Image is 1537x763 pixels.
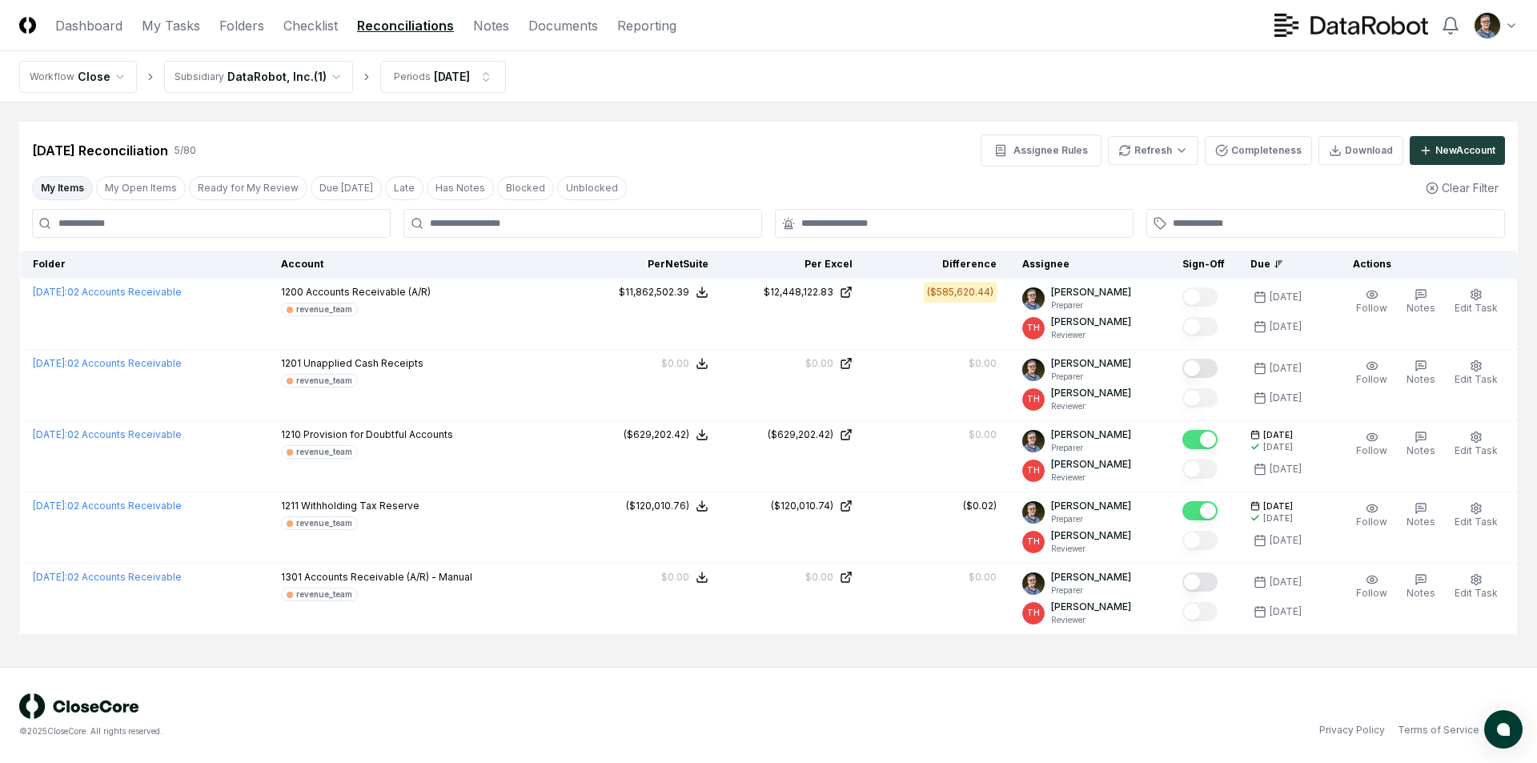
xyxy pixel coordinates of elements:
th: Assignee [1009,251,1170,279]
div: revenue_team [296,375,352,387]
span: Notes [1407,587,1435,599]
div: [DATE] [1270,462,1302,476]
button: My Items [32,176,93,200]
a: Terms of Service [1398,723,1479,737]
button: Mark complete [1182,460,1218,479]
th: Folder [20,251,269,279]
div: Due [1250,257,1314,271]
span: [DATE] : [33,571,67,583]
div: Actions [1340,257,1505,271]
button: Mark complete [1182,359,1218,378]
a: Checklist [283,16,338,35]
button: Follow [1353,285,1391,319]
button: Mark complete [1182,602,1218,621]
button: Refresh [1108,136,1198,165]
div: revenue_team [296,588,352,600]
div: $0.00 [969,356,997,371]
div: [DATE] [1263,441,1293,453]
p: [PERSON_NAME] [1051,315,1131,329]
div: [DATE] Reconciliation [32,141,168,160]
button: Mark complete [1182,430,1218,449]
a: $12,448,122.83 [734,285,853,299]
a: [DATE]:02 Accounts Receivable [33,428,182,440]
img: DataRobot logo [1274,14,1428,37]
button: Mark complete [1182,287,1218,307]
p: Preparer [1051,584,1131,596]
nav: breadcrumb [19,61,506,93]
div: $0.00 [661,356,689,371]
button: Notes [1403,428,1439,461]
span: Notes [1407,373,1435,385]
button: Periods[DATE] [380,61,506,93]
div: Subsidiary [175,70,224,84]
p: Preparer [1051,371,1131,383]
a: Notes [473,16,509,35]
span: Withholding Tax Reserve [301,500,419,512]
p: Preparer [1051,442,1131,454]
button: Edit Task [1451,499,1501,532]
div: revenue_team [296,517,352,529]
div: $0.00 [805,570,833,584]
span: Notes [1407,516,1435,528]
p: [PERSON_NAME] [1051,356,1131,371]
div: © 2025 CloseCore. All rights reserved. [19,725,768,737]
th: Difference [865,251,1009,279]
span: [DATE] : [33,500,67,512]
span: Edit Task [1455,373,1498,385]
a: $0.00 [734,570,853,584]
span: 1210 [281,428,301,440]
div: [DATE] [1270,290,1302,304]
a: ($120,010.74) [734,499,853,513]
a: [DATE]:02 Accounts Receivable [33,357,182,369]
img: ACg8ocIKkWkSBt61NmUwqxQxRTOE9S1dAxJWMQCA-dosXduSGjW8Ryxq=s96-c [1022,430,1045,452]
button: Ready for My Review [189,176,307,200]
p: Reviewer [1051,400,1131,412]
span: [DATE] : [33,428,67,440]
a: Folders [219,16,264,35]
button: Mark complete [1182,572,1218,592]
span: [DATE] [1263,500,1293,512]
div: Workflow [30,70,74,84]
p: [PERSON_NAME] [1051,457,1131,472]
button: Mark complete [1182,501,1218,520]
button: Due Today [311,176,382,200]
span: Follow [1356,302,1387,314]
span: [DATE] : [33,357,67,369]
div: [DATE] [1270,575,1302,589]
span: TH [1027,393,1040,405]
th: Per Excel [721,251,865,279]
div: [DATE] [1270,391,1302,405]
span: Notes [1407,444,1435,456]
p: [PERSON_NAME] [1051,528,1131,543]
div: 5 / 80 [175,143,196,158]
img: ACg8ocIKkWkSBt61NmUwqxQxRTOE9S1dAxJWMQCA-dosXduSGjW8Ryxq=s96-c [1022,501,1045,524]
span: TH [1027,607,1040,619]
span: Follow [1356,587,1387,599]
p: [PERSON_NAME] [1051,285,1131,299]
p: Preparer [1051,513,1131,525]
button: Mark complete [1182,317,1218,336]
p: Reviewer [1051,614,1131,626]
button: Has Notes [427,176,494,200]
a: [DATE]:02 Accounts Receivable [33,286,182,298]
button: Notes [1403,356,1439,390]
button: ($120,010.76) [626,499,708,513]
span: 1301 [281,571,302,583]
span: 1211 [281,500,299,512]
button: $0.00 [661,356,708,371]
div: New Account [1435,143,1495,158]
span: 1200 [281,286,303,298]
a: Reconciliations [357,16,454,35]
button: Follow [1353,356,1391,390]
div: ($629,202.42) [624,428,689,442]
span: TH [1027,322,1040,334]
div: [DATE] [1270,361,1302,375]
button: Unblocked [557,176,627,200]
div: [DATE] [434,68,470,85]
th: Per NetSuite [577,251,721,279]
span: Follow [1356,444,1387,456]
button: Edit Task [1451,285,1501,319]
span: Edit Task [1455,587,1498,599]
div: [DATE] [1270,319,1302,334]
span: [DATE] : [33,286,67,298]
